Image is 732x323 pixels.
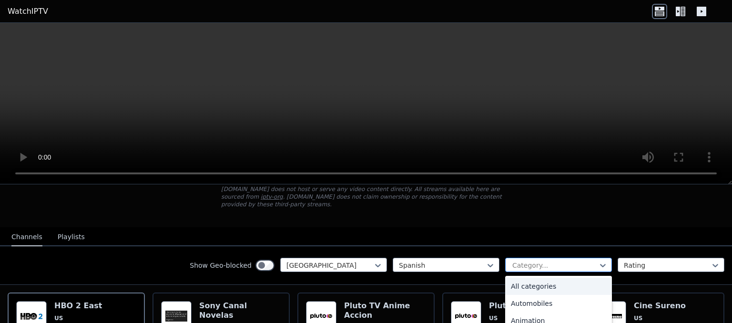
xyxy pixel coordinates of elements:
[199,301,281,320] h6: Sony Canal Novelas
[489,301,551,311] h6: Pluto TV Sci-Fi
[344,301,426,320] h6: Pluto TV Anime Accion
[190,261,252,270] label: Show Geo-blocked
[54,301,102,311] h6: HBO 2 East
[11,228,42,246] button: Channels
[489,314,498,322] span: US
[54,314,63,322] span: US
[634,314,642,322] span: US
[634,301,686,311] h6: Cine Sureno
[261,193,283,200] a: iptv-org
[8,6,48,17] a: WatchIPTV
[221,185,511,208] p: [DOMAIN_NAME] does not host or serve any video content directly. All streams available here are s...
[58,228,85,246] button: Playlists
[505,295,612,312] div: Automobiles
[505,278,612,295] div: All categories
